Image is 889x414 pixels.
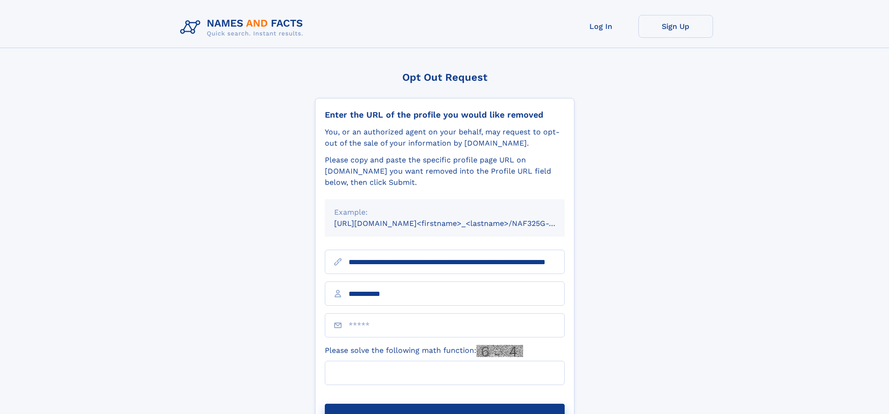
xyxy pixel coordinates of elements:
[325,126,565,149] div: You, or an authorized agent on your behalf, may request to opt-out of the sale of your informatio...
[325,154,565,188] div: Please copy and paste the specific profile page URL on [DOMAIN_NAME] you want removed into the Pr...
[638,15,713,38] a: Sign Up
[315,71,574,83] div: Opt Out Request
[334,219,582,228] small: [URL][DOMAIN_NAME]<firstname>_<lastname>/NAF325G-xxxxxxxx
[334,207,555,218] div: Example:
[325,110,565,120] div: Enter the URL of the profile you would like removed
[176,15,311,40] img: Logo Names and Facts
[564,15,638,38] a: Log In
[325,345,523,357] label: Please solve the following math function:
